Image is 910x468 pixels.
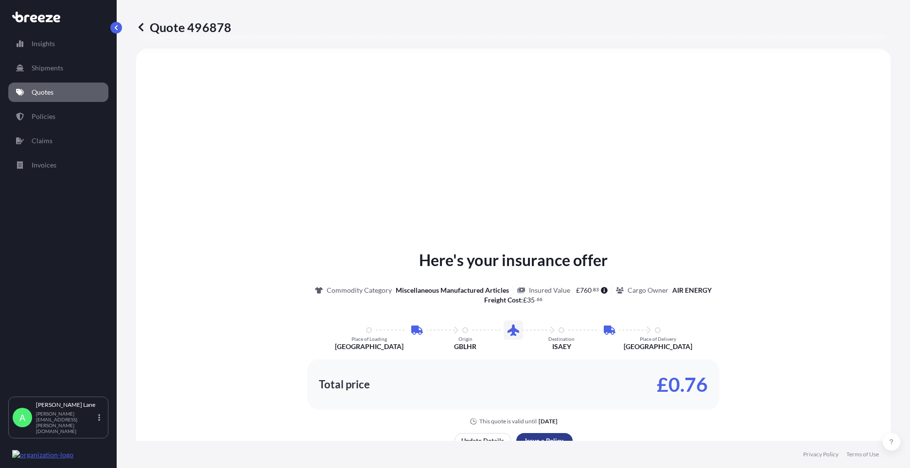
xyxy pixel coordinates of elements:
[628,285,668,295] p: Cargo Owner
[846,451,879,458] a: Terms of Use
[640,336,676,342] p: Place of Delivery
[552,342,571,351] p: ISAEY
[12,450,73,460] img: organization-logo
[8,107,108,126] a: Policies
[593,288,599,291] span: 83
[8,34,108,53] a: Insights
[8,58,108,78] a: Shipments
[454,342,476,351] p: GBLHR
[548,336,575,342] p: Destination
[32,136,52,146] p: Claims
[8,131,108,150] a: Claims
[32,87,53,97] p: Quotes
[624,342,692,351] p: [GEOGRAPHIC_DATA]
[455,433,511,449] button: Update Details
[592,288,593,291] span: .
[351,336,387,342] p: Place of Loading
[484,295,542,305] p: :
[8,155,108,175] a: Invoices
[576,287,580,294] span: £
[327,285,392,295] p: Commodity Category
[516,433,573,449] button: Issue a Policy
[461,436,504,446] p: Update Details
[32,160,56,170] p: Invoices
[32,112,55,121] p: Policies
[8,83,108,102] a: Quotes
[458,336,472,342] p: Origin
[525,436,563,446] p: Issue a Policy
[19,413,25,422] span: A
[539,418,558,425] p: [DATE]
[529,285,570,295] p: Insured Value
[419,249,608,272] p: Here's your insurance offer
[484,296,521,304] b: Freight Cost
[32,39,55,49] p: Insights
[580,287,592,294] span: 760
[537,298,542,301] span: 66
[672,285,712,295] p: AIR ENERGY
[803,451,839,458] a: Privacy Policy
[396,285,509,295] p: Miscellaneous Manufactured Articles
[36,411,96,434] p: [PERSON_NAME][EMAIL_ADDRESS][PERSON_NAME][DOMAIN_NAME]
[527,297,535,303] span: 35
[657,377,708,392] p: £0.76
[136,19,231,35] p: Quote 496878
[32,63,63,73] p: Shipments
[479,418,537,425] p: This quote is valid until
[319,380,370,389] p: Total price
[523,297,527,303] span: £
[535,298,536,301] span: .
[36,401,96,409] p: [PERSON_NAME] Lane
[335,342,403,351] p: [GEOGRAPHIC_DATA]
